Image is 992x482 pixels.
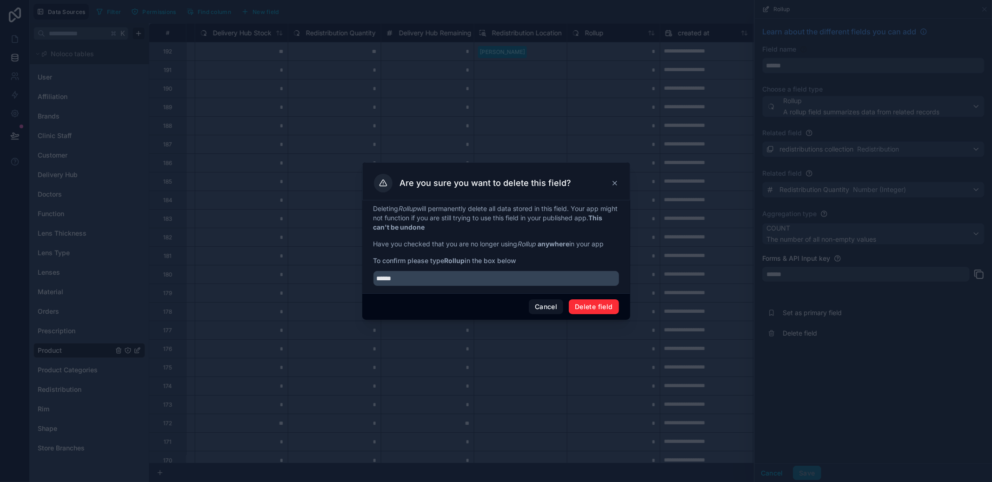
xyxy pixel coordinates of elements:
em: Rollup [399,205,417,212]
strong: Rollup [445,257,465,264]
h3: Are you sure you want to delete this field? [400,178,572,189]
button: Cancel [529,299,563,314]
strong: anywhere [538,240,570,248]
button: Delete field [569,299,619,314]
em: Rollup [518,240,536,248]
p: Have you checked that you are no longer using in your app [373,239,619,249]
span: To confirm please type in the box below [373,256,619,265]
p: Deleting will permanently delete all data stored in this field. Your app might not function if yo... [373,204,619,232]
